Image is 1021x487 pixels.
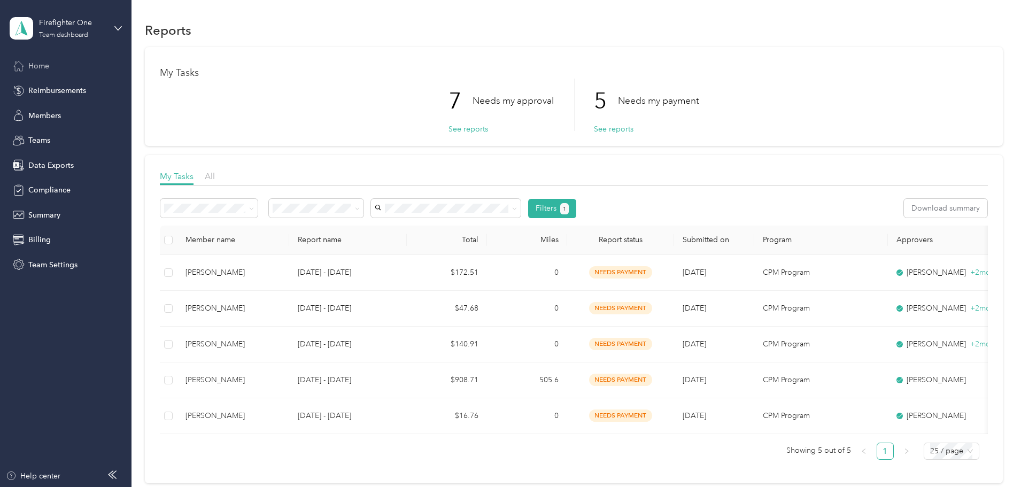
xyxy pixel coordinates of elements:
button: See reports [594,123,633,135]
td: $172.51 [407,255,487,291]
td: 0 [487,327,567,362]
span: needs payment [589,338,652,350]
td: $47.68 [407,291,487,327]
th: Submitted on [674,226,754,255]
span: + 2 more [970,304,997,313]
li: Next Page [898,443,915,460]
div: [PERSON_NAME] [185,267,281,279]
p: [DATE] - [DATE] [298,410,398,422]
p: CPM Program [763,410,879,422]
div: [PERSON_NAME] [896,338,986,350]
div: Member name [185,235,281,244]
p: [DATE] - [DATE] [298,374,398,386]
span: [DATE] [683,304,706,313]
td: $908.71 [407,362,487,398]
span: Compliance [28,184,71,196]
a: 1 [877,443,893,459]
div: Miles [496,235,559,244]
p: [DATE] - [DATE] [298,338,398,350]
p: Needs my approval [473,94,554,107]
th: Program [754,226,888,255]
p: CPM Program [763,303,879,314]
td: CPM Program [754,291,888,327]
span: My Tasks [160,171,194,181]
div: Firefighter One [39,17,106,28]
span: Home [28,60,49,72]
span: All [205,171,215,181]
div: [PERSON_NAME] [896,303,986,314]
div: Team dashboard [39,32,88,38]
span: Team Settings [28,259,78,270]
td: 0 [487,291,567,327]
span: needs payment [589,302,652,314]
li: 1 [877,443,894,460]
div: Page Size [924,443,979,460]
button: Download summary [904,199,987,218]
span: [DATE] [683,411,706,420]
td: 505.6 [487,362,567,398]
span: Report status [576,235,666,244]
button: 1 [560,203,569,214]
span: Teams [28,135,50,146]
p: [DATE] - [DATE] [298,303,398,314]
button: left [855,443,872,460]
button: right [898,443,915,460]
span: Data Exports [28,160,74,171]
button: Help center [6,470,60,482]
div: [PERSON_NAME] [896,374,986,386]
span: needs payment [589,409,652,422]
span: Summary [28,210,60,221]
td: CPM Program [754,327,888,362]
span: 1 [563,204,566,214]
p: 5 [594,79,618,123]
button: See reports [448,123,488,135]
span: right [903,448,910,454]
p: [DATE] - [DATE] [298,267,398,279]
td: $140.91 [407,327,487,362]
th: Approvers [888,226,995,255]
td: 0 [487,255,567,291]
td: 0 [487,398,567,434]
td: $16.76 [407,398,487,434]
td: CPM Program [754,362,888,398]
button: Filters1 [528,199,577,218]
p: Needs my payment [618,94,699,107]
iframe: Everlance-gr Chat Button Frame [961,427,1021,487]
li: Previous Page [855,443,872,460]
span: Showing 5 out of 5 [786,443,851,459]
span: + 2 more [970,339,997,349]
div: [PERSON_NAME] [185,303,281,314]
div: [PERSON_NAME] [185,338,281,350]
td: CPM Program [754,398,888,434]
span: [DATE] [683,339,706,349]
span: needs payment [589,266,652,279]
div: [PERSON_NAME] [185,374,281,386]
h1: Reports [145,25,191,36]
span: [DATE] [683,375,706,384]
p: 7 [448,79,473,123]
span: [DATE] [683,268,706,277]
span: 25 / page [930,443,973,459]
h1: My Tasks [160,67,988,79]
th: Report name [289,226,407,255]
span: needs payment [589,374,652,386]
p: CPM Program [763,267,879,279]
td: CPM Program [754,255,888,291]
div: [PERSON_NAME] [185,410,281,422]
p: CPM Program [763,374,879,386]
div: [PERSON_NAME] [896,410,986,422]
span: left [861,448,867,454]
span: Members [28,110,61,121]
th: Member name [177,226,289,255]
div: [PERSON_NAME] [896,267,986,279]
span: + 2 more [970,268,997,277]
div: Total [415,235,478,244]
span: Billing [28,234,51,245]
span: Reimbursements [28,85,86,96]
p: CPM Program [763,338,879,350]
